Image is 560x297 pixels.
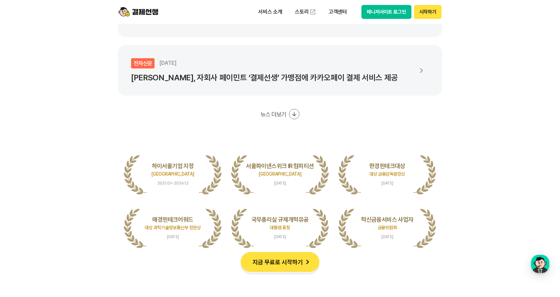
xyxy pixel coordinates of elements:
[131,58,155,68] div: 전자신문
[309,9,316,15] img: 외부 도메인 오픈
[231,162,329,170] p: 서울파이넨스위크 IR 컴피티션
[290,5,321,19] a: 스토리
[124,224,222,232] p: 대상 과학기술정보통신부 장관상
[131,73,412,82] p: [PERSON_NAME], 자회사 페이민트 ‘결제선생’ 가맹점에 카카오페이 결제 서비스 제공
[21,220,25,225] span: 홈
[2,210,44,226] a: 홈
[124,216,222,224] p: 매경핀테크어워드
[231,181,329,185] span: [DATE]
[231,224,329,232] p: 대통령 표창
[85,210,127,226] a: 설정
[338,235,436,239] span: [DATE]
[124,162,222,170] p: 하이서울기업 지정
[338,216,436,224] p: 혁신금융서비스 사업자
[338,162,436,170] p: 한경핀테크대상
[303,257,312,267] img: 화살표 아이콘
[414,63,429,78] img: 화살표 아이콘
[324,6,351,18] p: 고객센터
[124,181,222,185] span: 2021.01~2024.12
[124,235,222,239] span: [DATE]
[254,6,287,18] p: 서비스 소개
[159,60,176,66] span: [DATE]
[118,6,158,18] img: logo
[124,170,222,178] p: [GEOGRAPHIC_DATA]
[231,170,329,178] p: [GEOGRAPHIC_DATA]
[260,109,300,119] button: 뉴스 더보기
[44,210,85,226] a: 대화
[61,220,69,225] span: 대화
[338,181,436,185] span: [DATE]
[241,252,319,272] button: 지금 무료로 시작하기
[338,170,436,178] p: 대상 금융감독원장상
[338,224,436,232] p: 금융위원회
[414,5,442,19] button: 시작하기
[231,235,329,239] span: [DATE]
[231,216,329,224] p: 국무총리실 규제개혁유공
[102,220,110,225] span: 설정
[361,5,411,19] button: 매니저사이트 로그인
